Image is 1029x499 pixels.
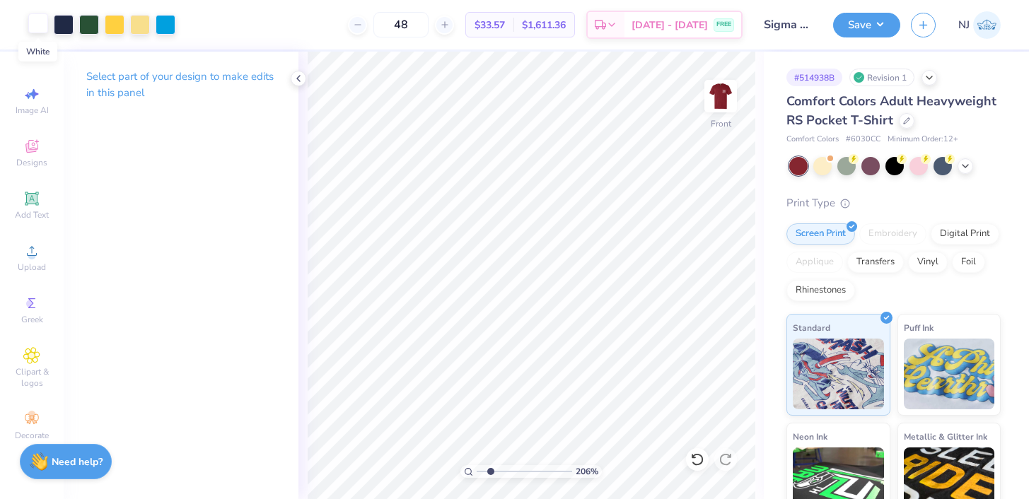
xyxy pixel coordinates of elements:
[18,42,57,61] div: White
[15,209,49,221] span: Add Text
[908,252,948,273] div: Vinyl
[952,252,985,273] div: Foil
[931,223,999,245] div: Digital Print
[786,280,855,301] div: Rhinestones
[716,20,731,30] span: FREE
[846,134,880,146] span: # 6030CC
[18,262,46,273] span: Upload
[16,157,47,168] span: Designs
[522,18,566,33] span: $1,611.36
[707,82,735,110] img: Front
[973,11,1001,39] img: Nick Johnson
[786,69,842,86] div: # 514938B
[786,195,1001,211] div: Print Type
[16,105,49,116] span: Image AI
[86,69,276,101] p: Select part of your design to make edits in this panel
[904,429,987,444] span: Metallic & Glitter Ink
[753,11,822,39] input: Untitled Design
[904,320,934,335] span: Puff Ink
[888,134,958,146] span: Minimum Order: 12 +
[373,12,429,37] input: – –
[576,465,598,478] span: 206 %
[7,366,57,389] span: Clipart & logos
[833,13,900,37] button: Save
[958,17,970,33] span: NJ
[859,223,926,245] div: Embroidery
[793,339,884,409] img: Standard
[958,11,1001,39] a: NJ
[904,339,995,409] img: Puff Ink
[21,314,43,325] span: Greek
[475,18,505,33] span: $33.57
[849,69,914,86] div: Revision 1
[632,18,708,33] span: [DATE] - [DATE]
[786,93,996,129] span: Comfort Colors Adult Heavyweight RS Pocket T-Shirt
[711,117,731,130] div: Front
[15,430,49,441] span: Decorate
[793,429,827,444] span: Neon Ink
[847,252,904,273] div: Transfers
[52,455,103,469] strong: Need help?
[793,320,830,335] span: Standard
[786,134,839,146] span: Comfort Colors
[786,252,843,273] div: Applique
[786,223,855,245] div: Screen Print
